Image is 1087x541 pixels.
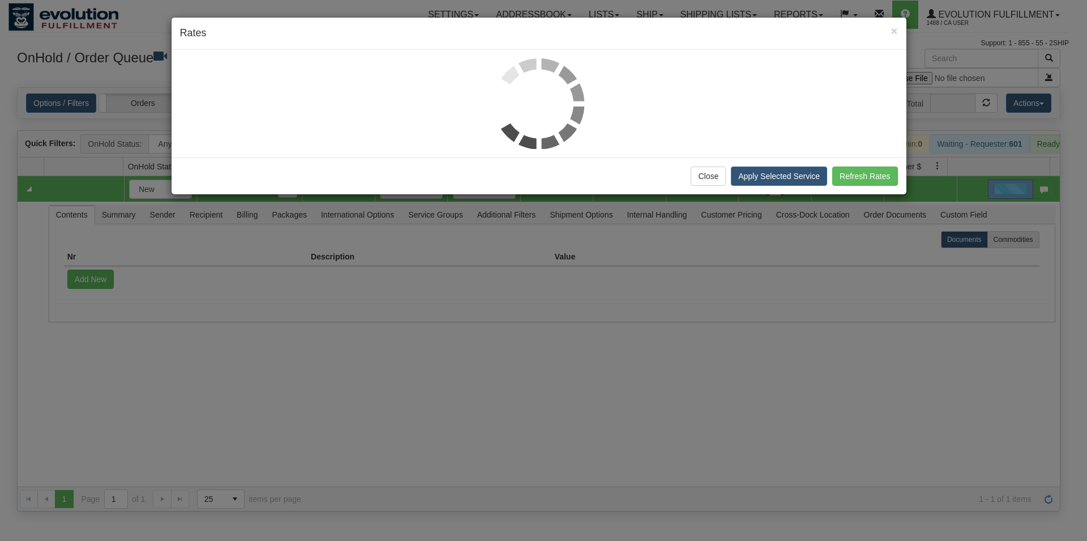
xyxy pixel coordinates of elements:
[832,167,897,186] button: Refresh Rates
[891,24,897,37] span: ×
[494,58,584,149] img: loader.gif
[891,25,897,37] button: Close
[691,167,726,186] button: Close
[731,167,827,186] button: Apply Selected Service
[180,26,898,41] h4: Rates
